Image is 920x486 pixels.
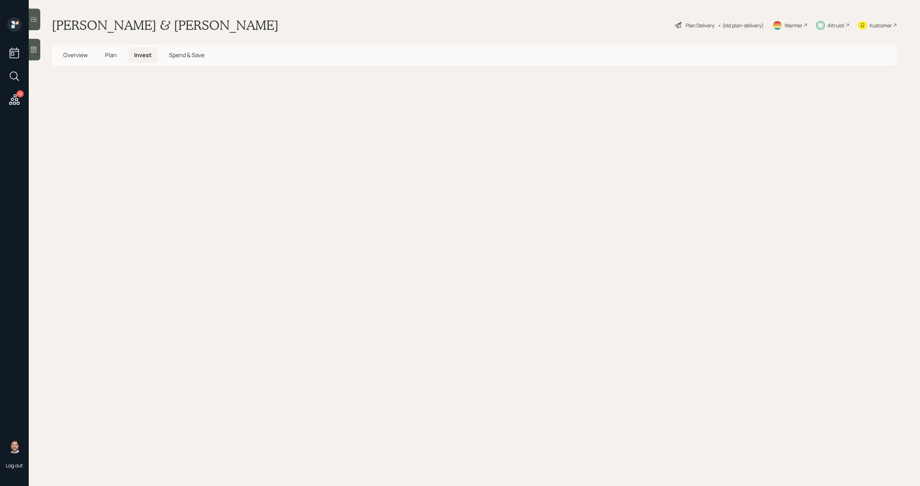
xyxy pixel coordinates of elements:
[686,22,714,29] div: Plan Delivery
[17,90,24,97] div: 12
[105,51,117,59] span: Plan
[134,51,152,59] span: Invest
[828,22,845,29] div: Altruist
[63,51,88,59] span: Overview
[52,17,279,33] h1: [PERSON_NAME] & [PERSON_NAME]
[6,462,23,469] div: Log out
[718,22,764,29] div: • (old plan-delivery)
[870,22,892,29] div: Kustomer
[785,22,802,29] div: Warmer
[169,51,204,59] span: Spend & Save
[7,439,22,453] img: michael-russo-headshot.png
